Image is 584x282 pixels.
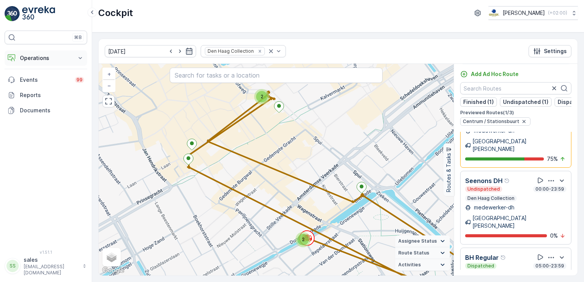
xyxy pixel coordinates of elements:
[261,94,263,99] span: 2
[548,10,567,16] p: ( +02:00 )
[20,91,84,99] p: Reports
[24,264,79,276] p: [EMAIL_ADDRESS][DOMAIN_NAME]
[471,70,519,78] p: Add Ad Hoc Route
[5,72,87,88] a: Events99
[488,6,578,20] button: [PERSON_NAME](+02:00)
[24,256,79,264] p: sales
[465,176,503,185] p: Seenons DH
[463,118,519,125] span: Centrum / Stationsbuurt
[20,76,70,84] p: Events
[467,195,515,201] p: Den Haag Collection
[460,97,497,107] button: Finished (1)
[463,98,494,106] p: Finished (1)
[488,9,500,17] img: basis-logo_rgb2x.png
[467,186,501,192] p: Undispatched
[6,260,19,272] div: SS
[550,232,558,240] p: 0 %
[472,214,566,230] p: [GEOGRAPHIC_DATA][PERSON_NAME]
[20,107,84,114] p: Documents
[445,153,453,193] p: Routes & Tasks
[5,50,87,66] button: Operations
[535,186,565,192] p: 00:00-23:59
[398,250,429,256] span: Route Status
[544,47,567,55] p: Settings
[503,98,548,106] p: Undispatched (1)
[103,249,120,266] a: Layers
[295,232,311,247] div: 2
[5,88,87,103] a: Reports
[256,48,264,54] div: Remove Den Haag Collection
[5,103,87,118] a: Documents
[5,250,87,254] span: v 1.51.1
[465,253,499,262] p: BH Regular
[467,263,495,269] p: Dispatched
[529,45,571,57] button: Settings
[103,68,115,80] a: Zoom In
[107,71,111,77] span: +
[5,256,87,276] button: SSsales[EMAIL_ADDRESS][DOMAIN_NAME]
[205,47,255,55] div: Den Haag Collection
[460,82,571,94] input: Search Routes
[103,80,115,91] a: Zoom Out
[460,110,571,116] p: Previewed Routes ( 1 / 3 )
[547,155,558,163] p: 75 %
[105,45,196,57] input: dd/mm/yyyy
[504,178,510,184] div: Help Tooltip Icon
[503,9,545,17] p: [PERSON_NAME]
[101,266,126,276] a: Open this area in Google Maps (opens a new window)
[98,7,133,19] p: Cockpit
[395,235,450,247] summary: Assignee Status
[101,266,126,276] img: Google
[20,54,72,62] p: Operations
[500,97,552,107] button: Undispatched (1)
[395,259,450,271] summary: Activities
[302,237,305,242] span: 2
[398,238,437,244] span: Assignee Status
[472,204,514,211] p: medewerker-dh
[74,34,82,41] p: ⌘B
[398,262,421,268] span: Activities
[254,89,269,104] div: 2
[170,68,383,83] input: Search for tasks or a location
[76,77,83,83] p: 99
[535,263,565,269] p: 05:00-23:59
[500,254,506,261] div: Help Tooltip Icon
[460,70,519,78] a: Add Ad Hoc Route
[395,247,450,259] summary: Route Status
[5,6,20,21] img: logo
[22,6,55,21] img: logo_light-DOdMpM7g.png
[472,138,566,153] p: [GEOGRAPHIC_DATA][PERSON_NAME]
[107,82,111,89] span: −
